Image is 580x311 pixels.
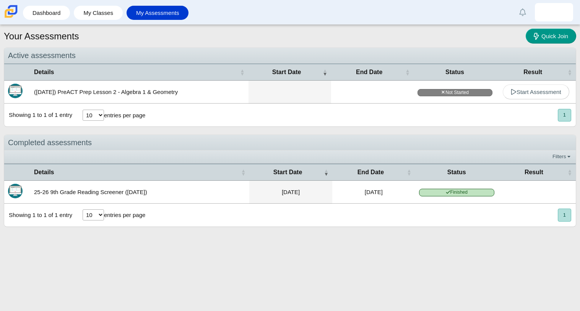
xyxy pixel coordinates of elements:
[4,104,72,126] div: Showing 1 to 1 of 1 entry
[503,84,569,99] a: Start Assessment
[4,135,576,151] div: Completed assessments
[418,89,492,96] span: Not Started
[78,6,119,20] a: My Classes
[567,168,572,176] span: Result : Activate to sort
[511,89,561,95] span: Start Assessment
[3,3,19,19] img: Carmen School of Science & Technology
[4,30,79,43] h1: Your Assessments
[253,168,322,177] span: Start Date
[4,48,576,63] div: Active assessments
[419,189,494,196] span: Finished
[557,209,571,221] nav: pagination
[541,33,568,39] span: Quick Join
[558,209,571,221] button: 1
[3,14,19,21] a: Carmen School of Science & Technology
[558,109,571,121] button: 1
[514,4,531,21] a: Alerts
[30,81,249,104] td: ([DATE]) PreACT Prep Lesson 2 - Algebra 1 & Geometry
[130,6,185,20] a: My Assessments
[500,68,566,76] span: Result
[324,168,328,176] span: Start Date : Activate to remove sorting
[335,68,404,76] span: End Date
[365,189,383,195] time: Aug 21, 2025 at 12:24 PM
[252,68,321,76] span: Start Date
[548,6,560,18] img: paul.baldassi.XRYnwX
[535,3,573,21] a: paul.baldassi.XRYnwX
[551,153,574,160] a: Filters
[8,184,23,198] img: Itembank
[526,29,576,44] a: Quick Join
[104,112,145,118] label: entries per page
[405,68,410,76] span: End Date : Activate to sort
[241,168,245,176] span: Details : Activate to sort
[419,168,494,177] span: Status
[8,84,23,98] img: Itembank
[34,168,239,177] span: Details
[240,68,245,76] span: Details : Activate to sort
[336,168,405,177] span: End Date
[567,68,572,76] span: Result : Activate to sort
[407,168,411,176] span: End Date : Activate to sort
[323,68,327,76] span: Start Date : Activate to remove sorting
[34,68,239,76] span: Details
[104,212,145,218] label: entries per page
[502,168,566,177] span: Result
[30,181,249,204] td: 25-26 9th Grade Reading Screener ([DATE])
[418,68,492,76] span: Status
[27,6,66,20] a: Dashboard
[4,204,72,227] div: Showing 1 to 1 of 1 entry
[282,189,300,195] time: Aug 21, 2025 at 12:01 PM
[557,109,571,121] nav: pagination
